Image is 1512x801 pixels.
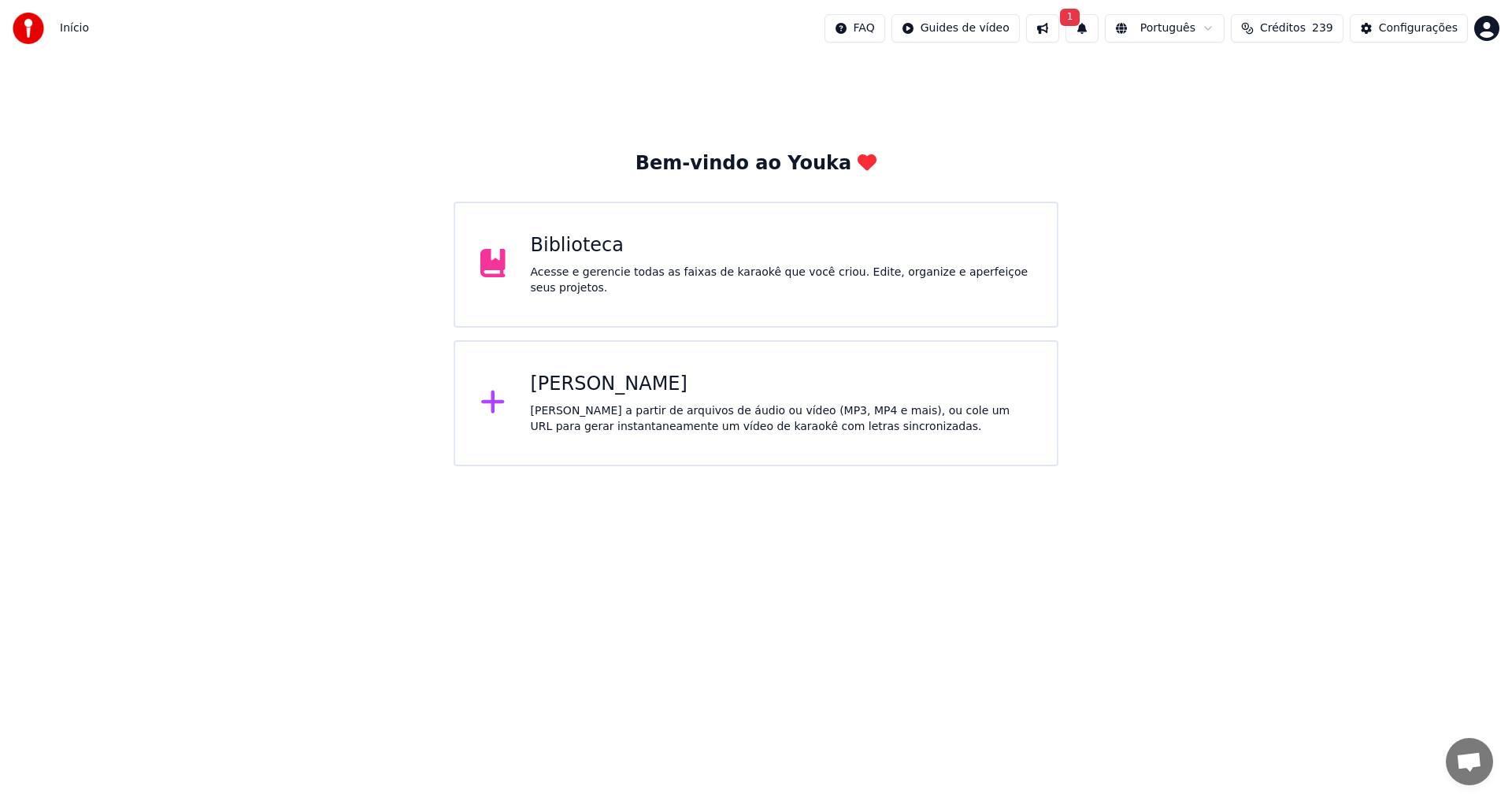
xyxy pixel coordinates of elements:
[825,14,885,43] button: FAQ
[60,20,89,36] nav: breadcrumb
[1060,9,1080,26] span: 1
[13,13,44,44] img: youka
[1260,20,1306,36] span: Créditos
[1231,14,1343,43] button: Créditos239
[1350,14,1468,43] button: Configurações
[60,20,89,36] span: Início
[636,151,876,176] div: Bem-vindo ao Youka
[531,233,1032,258] div: Biblioteca
[531,403,1032,435] div: [PERSON_NAME] a partir de arquivos de áudio ou vídeo (MP3, MP4 e mais), ou cole um URL para gerar...
[531,372,1032,397] div: [PERSON_NAME]
[1312,20,1333,36] span: 239
[1379,20,1458,36] div: Configurações
[1065,14,1099,43] button: 1
[891,14,1020,43] button: Guides de vídeo
[531,265,1032,296] div: Acesse e gerencie todas as faixas de karaokê que você criou. Edite, organize e aperfeiçoe seus pr...
[1446,738,1493,785] a: Bate-papo aberto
